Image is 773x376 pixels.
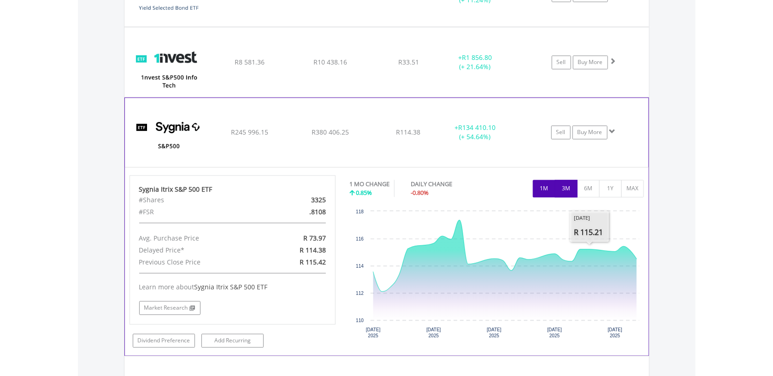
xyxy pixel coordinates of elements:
[458,123,496,132] span: R134 410.10
[132,233,266,245] div: Avg. Purchase Price
[547,328,562,339] text: [DATE] 2025
[555,180,578,198] button: 3M
[552,56,571,70] a: Sell
[300,258,326,267] span: R 115.42
[195,283,268,292] span: Sygnia Itrix S&P 500 ETF
[130,110,209,165] img: TFSA.SYG500.png
[356,291,364,296] text: 112
[551,126,571,140] a: Sell
[132,245,266,257] div: Delayed Price*
[356,318,364,323] text: 110
[313,58,347,67] span: R10 438.16
[266,206,333,218] div: .8108
[356,237,364,242] text: 116
[132,194,266,206] div: #Shares
[303,234,326,243] span: R 73.97
[132,206,266,218] div: #FSR
[440,123,509,142] div: + (+ 54.64%)
[426,328,441,339] text: [DATE] 2025
[487,328,502,339] text: [DATE] 2025
[350,207,644,345] svg: Interactive chart
[201,334,264,348] a: Add Recurring
[441,53,510,72] div: + (+ 21.64%)
[231,128,268,137] span: R245 996.15
[366,328,381,339] text: [DATE] 2025
[356,189,372,197] span: 0.85%
[572,126,608,140] a: Buy More
[411,180,484,189] div: DAILY CHANGE
[533,180,555,198] button: 1M
[356,210,364,215] text: 118
[349,180,389,189] div: 1 MO CHANGE
[139,283,326,292] div: Learn more about
[356,264,364,269] text: 114
[129,39,208,94] img: TFSA.ETF5IT.png
[300,246,326,255] span: R 114.38
[139,185,326,194] div: Sygnia Itrix S&P 500 ETF
[133,334,195,348] a: Dividend Preference
[398,58,419,67] span: R33.51
[411,189,429,197] span: -0.80%
[621,180,644,198] button: MAX
[235,58,265,67] span: R8 581.36
[266,194,333,206] div: 3325
[139,301,201,315] a: Market Research
[573,56,608,70] a: Buy More
[608,328,623,339] text: [DATE] 2025
[599,180,622,198] button: 1Y
[396,128,421,137] span: R114.38
[462,53,492,62] span: R1 856.80
[577,180,600,198] button: 6M
[349,206,644,345] div: Chart. Highcharts interactive chart.
[132,257,266,269] div: Previous Close Price
[312,128,349,137] span: R380 406.25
